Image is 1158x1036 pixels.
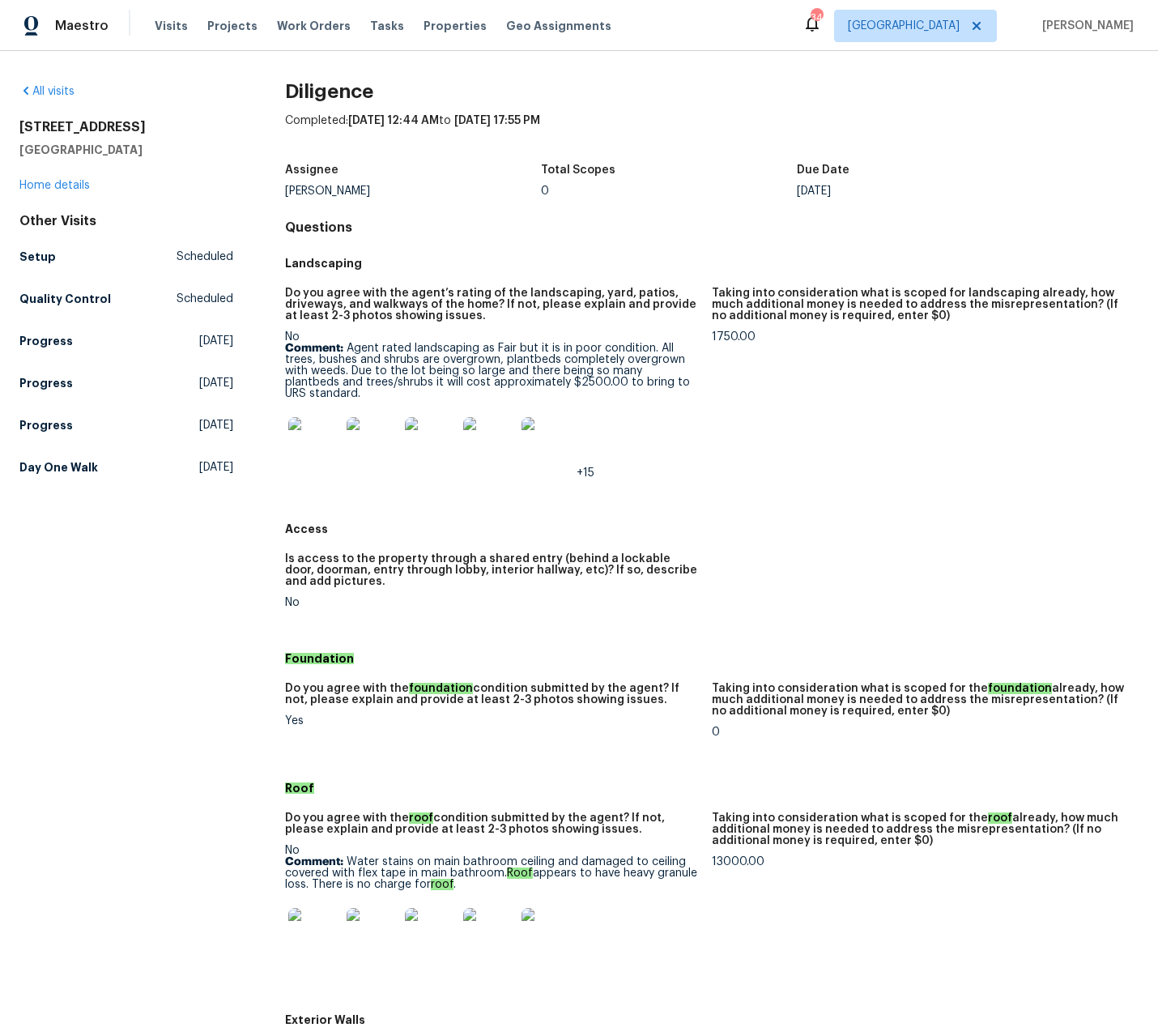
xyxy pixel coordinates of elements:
span: Maestro [55,18,109,34]
span: [DATE] [199,417,233,433]
b: Comment: [285,343,343,354]
h5: Progress [19,417,73,433]
a: Day One Walk[DATE] [19,453,233,482]
a: Quality ControlScheduled [19,284,233,313]
div: 0 [541,185,797,197]
p: Agent rated landscaping as Fair but it is in poor condition. All trees, bushes and shrubs are ove... [285,343,699,399]
span: [DATE] [199,459,233,475]
span: Scheduled [177,249,233,265]
span: Projects [207,18,258,34]
div: No [285,597,699,608]
h5: Do you agree with the condition submitted by the agent? If not, please explain and provide at lea... [285,683,699,706]
h2: Diligence [285,83,1139,100]
div: No [285,845,699,970]
h5: Access [285,521,1139,537]
span: [PERSON_NAME] [1036,18,1134,34]
span: Geo Assignments [506,18,611,34]
h5: Do you agree with the condition submitted by the agent? If not, please explain and provide at lea... [285,812,699,835]
h2: [STREET_ADDRESS] [19,119,233,135]
div: [DATE] [797,185,1053,197]
div: 0 [712,727,1126,738]
h5: Total Scopes [541,164,615,176]
span: Scheduled [177,291,233,307]
a: Progress[DATE] [19,326,233,356]
a: SetupScheduled [19,242,233,271]
h5: Taking into consideration what is scoped for landscaping already, how much additional money is ne... [712,288,1126,322]
span: [DATE] 12:44 AM [348,115,439,126]
div: [PERSON_NAME] [285,185,541,197]
h5: Setup [19,249,56,265]
span: [DATE] [199,375,233,391]
h5: Due Date [797,164,849,176]
h5: Progress [19,375,73,391]
h5: Do you agree with the agent’s rating of the landscaping, yard, patios, driveways, and walkways of... [285,288,699,322]
div: 1750.00 [712,331,1126,343]
h5: Taking into consideration what is scoped for the already, how much additional money is needed to ... [712,812,1126,846]
h5: Progress [19,333,73,349]
h5: Landscaping [285,255,1139,271]
span: Visits [155,18,188,34]
h5: [GEOGRAPHIC_DATA] [19,142,233,158]
div: Completed: to [285,113,1139,155]
h5: Taking into consideration what is scoped for the already, how much additional money is needed to ... [712,683,1126,717]
em: roof [409,812,433,824]
a: Progress[DATE] [19,411,233,440]
div: 34 [811,10,822,26]
h5: Exterior Walls [285,1012,1139,1028]
a: Home details [19,180,90,191]
h5: Assignee [285,164,338,176]
span: +15 [577,467,594,479]
span: Tasks [370,20,404,32]
span: [GEOGRAPHIC_DATA] [848,18,960,34]
span: [DATE] 17:55 PM [454,115,540,126]
div: Other Visits [19,213,233,229]
h5: Quality Control [19,291,111,307]
em: Roof [285,782,314,794]
em: Foundation [285,653,354,664]
a: All visits [19,86,75,97]
em: roof [431,879,453,890]
h5: Day One Walk [19,459,98,475]
div: No [285,331,699,479]
em: Roof [507,868,533,879]
h4: Questions [285,220,1139,236]
em: foundation [409,683,473,694]
a: Progress[DATE] [19,369,233,398]
em: foundation [988,683,1052,694]
p: Water stains on main bathroom ceiling and damaged to ceiling covered with flex tape in main bathr... [285,856,699,890]
span: [DATE] [199,333,233,349]
em: roof [988,812,1012,824]
span: Properties [424,18,487,34]
div: Yes [285,715,699,727]
h5: Is access to the property through a shared entry (behind a lockable door, doorman, entry through ... [285,553,699,587]
div: 13000.00 [712,856,1126,868]
b: Comment: [285,856,343,868]
span: Work Orders [277,18,351,34]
